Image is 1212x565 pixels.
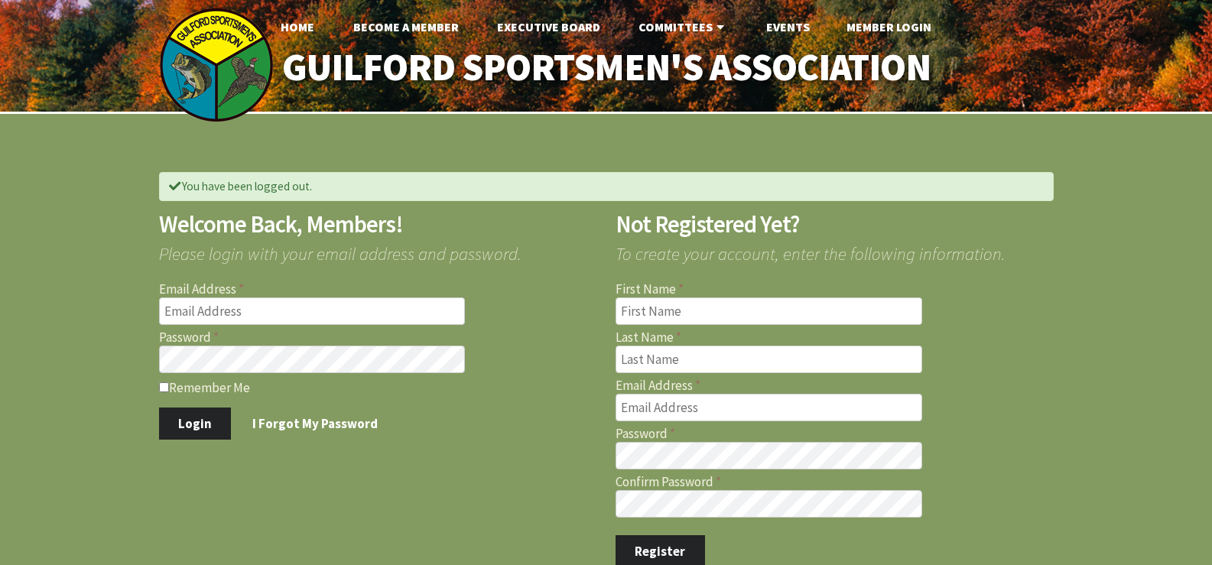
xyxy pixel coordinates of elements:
[616,427,1054,440] label: Password
[268,11,327,42] a: Home
[616,235,1054,262] span: To create your account, enter the following information.
[616,394,922,421] input: Email Address
[616,476,1054,489] label: Confirm Password
[754,11,822,42] a: Events
[626,11,740,42] a: Committees
[233,408,398,440] a: I Forgot My Password
[159,382,169,392] input: Remember Me
[159,213,597,236] h2: Welcome Back, Members!
[616,297,922,325] input: First Name
[616,346,922,373] input: Last Name
[485,11,612,42] a: Executive Board
[249,35,963,100] a: Guilford Sportsmen's Association
[159,297,466,325] input: Email Address
[159,408,232,440] button: Login
[159,172,1054,200] div: You have been logged out.
[159,379,597,395] label: Remember Me
[616,213,1054,236] h2: Not Registered Yet?
[834,11,944,42] a: Member Login
[159,331,597,344] label: Password
[616,283,1054,296] label: First Name
[341,11,471,42] a: Become A Member
[159,235,597,262] span: Please login with your email address and password.
[616,379,1054,392] label: Email Address
[616,331,1054,344] label: Last Name
[159,283,597,296] label: Email Address
[159,8,274,122] img: logo_sm.png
